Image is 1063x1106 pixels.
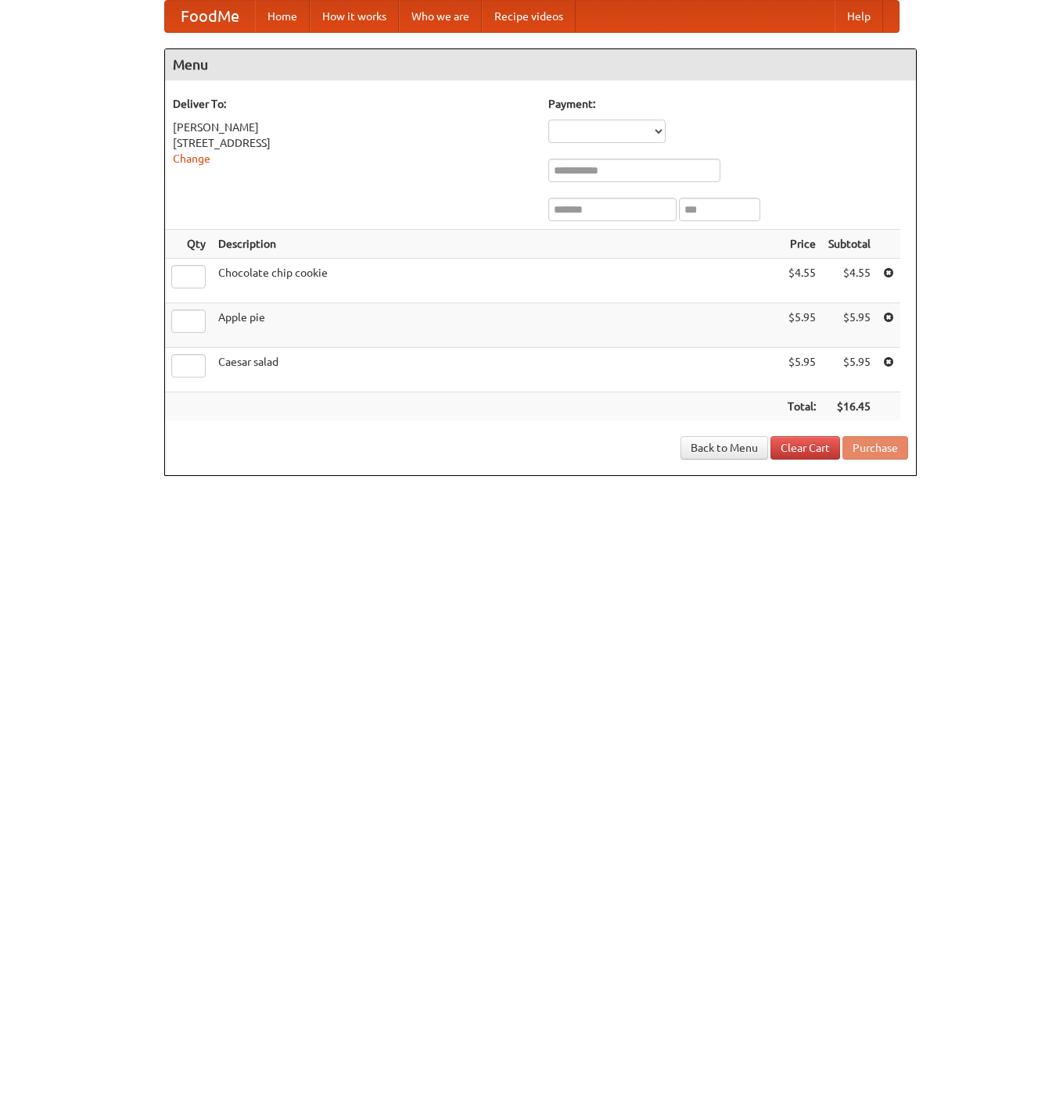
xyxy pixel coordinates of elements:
[212,348,781,392] td: Caesar salad
[781,392,822,421] th: Total:
[822,230,877,259] th: Subtotal
[781,303,822,348] td: $5.95
[399,1,482,32] a: Who we are
[835,1,883,32] a: Help
[548,96,908,112] h5: Payment:
[212,230,781,259] th: Description
[165,49,916,81] h4: Menu
[310,1,399,32] a: How it works
[781,230,822,259] th: Price
[781,259,822,303] td: $4.55
[681,436,768,460] a: Back to Menu
[173,152,210,165] a: Change
[173,135,533,151] div: [STREET_ADDRESS]
[212,303,781,348] td: Apple pie
[770,436,840,460] a: Clear Cart
[822,303,877,348] td: $5.95
[781,348,822,392] td: $5.95
[822,392,877,421] th: $16.45
[165,1,255,32] a: FoodMe
[822,259,877,303] td: $4.55
[173,96,533,112] h5: Deliver To:
[842,436,908,460] button: Purchase
[822,348,877,392] td: $5.95
[255,1,310,32] a: Home
[165,230,212,259] th: Qty
[212,259,781,303] td: Chocolate chip cookie
[482,1,576,32] a: Recipe videos
[173,120,533,135] div: [PERSON_NAME]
